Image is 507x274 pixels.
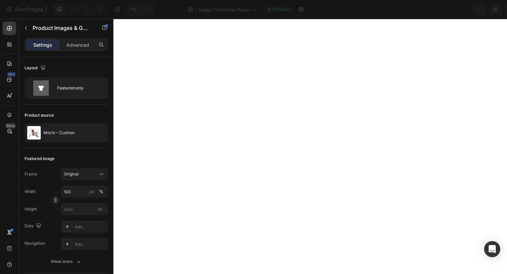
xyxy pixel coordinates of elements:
[61,186,108,198] input: px%
[57,80,98,96] div: Featured only
[6,72,16,77] div: 450
[127,3,154,16] div: Undo/Redo
[272,6,290,12] span: Published
[25,171,37,177] label: Frame
[99,189,103,195] div: %
[484,241,500,257] div: Open Intercom Messenger
[25,156,55,162] div: Featured image
[64,171,79,177] span: Original
[66,41,89,48] p: Advanced
[371,6,420,13] span: 1 collection assigned
[365,3,435,16] button: 1 collection assigned
[61,168,108,180] button: Original
[25,256,108,268] button: Show more
[443,7,454,12] span: Save
[437,3,460,16] button: Save
[25,112,54,118] div: Product source
[75,224,106,230] div: Add...
[25,189,36,195] label: Width
[75,241,106,247] div: Add...
[25,222,43,231] div: Dots
[51,258,82,265] div: Show more
[3,3,50,16] button: 7
[44,5,47,13] p: 7
[5,123,16,128] div: Beta
[462,3,491,16] button: Publish
[25,64,47,73] div: Layout
[98,206,103,211] span: px
[43,130,75,135] p: Mochi – Cushion
[33,24,90,32] p: Product Images & Gallery
[97,188,105,196] button: px
[25,206,37,212] label: Height
[33,41,52,48] p: Settings
[27,126,41,140] img: product feature img
[88,188,96,196] button: %
[195,6,197,13] span: /
[468,6,485,13] div: Publish
[113,19,507,274] iframe: Design area
[198,6,249,13] span: huggu Collection Page
[61,203,108,215] input: px
[25,240,45,246] div: Navigation
[89,189,94,195] div: px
